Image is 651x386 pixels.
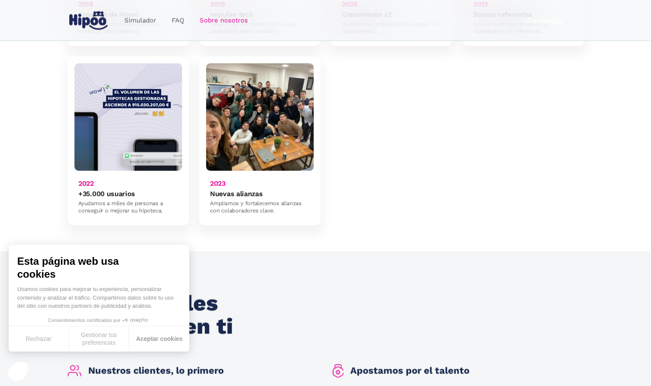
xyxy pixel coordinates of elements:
[78,190,135,198] h6: +35.000 usuarios
[78,200,178,214] div: Ayudamos a miles de personas a conseguir o mejorar su hipoteca.
[88,365,224,377] h5: Nuestros clientes, lo primero
[210,190,262,198] h6: Nuevas alianzas
[117,12,164,29] a: Simulador
[210,200,309,214] div: Ampliamos y fortalecemos alianzas con colaboradores clave.
[68,8,110,33] a: home
[164,12,192,29] a: FAQ
[78,179,94,187] h6: 2022
[210,179,225,187] h6: 2023
[192,12,256,29] a: Sobre nosotros
[350,365,469,377] h5: Apostamos por el talento
[508,10,584,31] a: Comenzar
